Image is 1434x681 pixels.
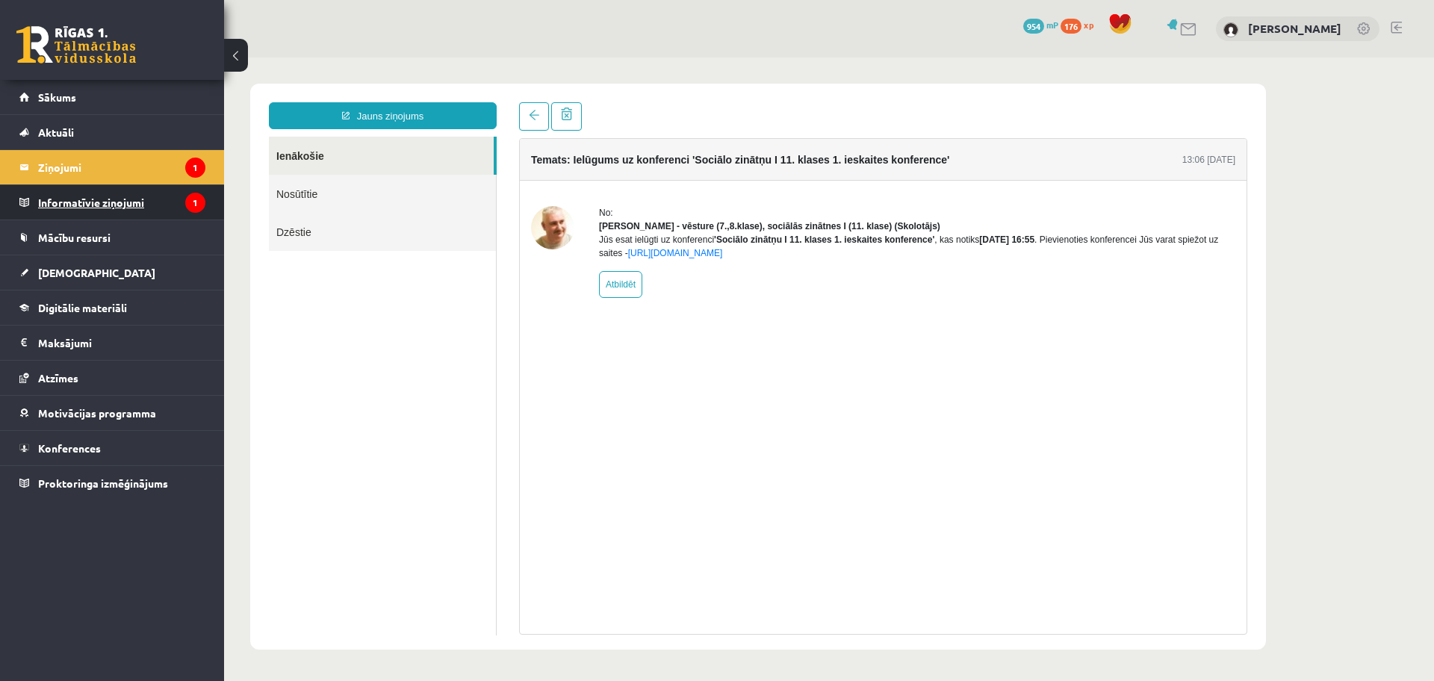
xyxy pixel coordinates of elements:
span: Atzīmes [38,371,78,385]
i: 1 [185,158,205,178]
span: Konferences [38,441,101,455]
div: No: [375,149,1011,162]
a: Mācību resursi [19,220,205,255]
a: Atbildēt [375,214,418,240]
a: Maksājumi [19,326,205,360]
a: 176 xp [1061,19,1101,31]
a: Rīgas 1. Tālmācības vidusskola [16,26,136,63]
legend: Ziņojumi [38,150,205,184]
a: Konferences [19,431,205,465]
a: Digitālie materiāli [19,290,205,325]
span: mP [1046,19,1058,31]
a: Nosūtītie [45,117,272,155]
span: Aktuāli [38,125,74,139]
span: Sākums [38,90,76,104]
span: xp [1084,19,1093,31]
strong: [PERSON_NAME] - vēsture (7.,8.klase), sociālās zinātnes I (11. klase) (Skolotājs) [375,164,716,174]
b: 'Sociālo zinātņu I 11. klases 1. ieskaites konference' [490,177,710,187]
a: [PERSON_NAME] [1248,21,1341,36]
img: Andris Garabidovičs - vēsture (7.,8.klase), sociālās zinātnes I (11. klase) [307,149,350,192]
span: Proktoringa izmēģinājums [38,476,168,490]
i: 1 [185,193,205,213]
a: Ziņojumi1 [19,150,205,184]
a: Sākums [19,80,205,114]
span: Motivācijas programma [38,406,156,420]
div: 13:06 [DATE] [958,96,1011,109]
h4: Temats: Ielūgums uz konferenci 'Sociālo zinātņu I 11. klases 1. ieskaites konference' [307,96,725,108]
img: Krista Cimermane [1223,22,1238,37]
span: [DEMOGRAPHIC_DATA] [38,266,155,279]
a: Proktoringa izmēģinājums [19,466,205,500]
span: 954 [1023,19,1044,34]
legend: Informatīvie ziņojumi [38,185,205,220]
b: [DATE] 16:55 [755,177,810,187]
a: [DEMOGRAPHIC_DATA] [19,255,205,290]
a: Motivācijas programma [19,396,205,430]
span: Digitālie materiāli [38,301,127,314]
a: Dzēstie [45,155,272,193]
a: Atzīmes [19,361,205,395]
span: Mācību resursi [38,231,111,244]
a: Ienākošie [45,79,270,117]
a: 954 mP [1023,19,1058,31]
a: Informatīvie ziņojumi1 [19,185,205,220]
legend: Maksājumi [38,326,205,360]
a: [URL][DOMAIN_NAME] [404,190,499,201]
div: Jūs esat ielūgti uz konferenci , kas notiks . Pievienoties konferencei Jūs varat spiežot uz saites - [375,175,1011,202]
a: Jauns ziņojums [45,45,273,72]
span: 176 [1061,19,1081,34]
a: Aktuāli [19,115,205,149]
